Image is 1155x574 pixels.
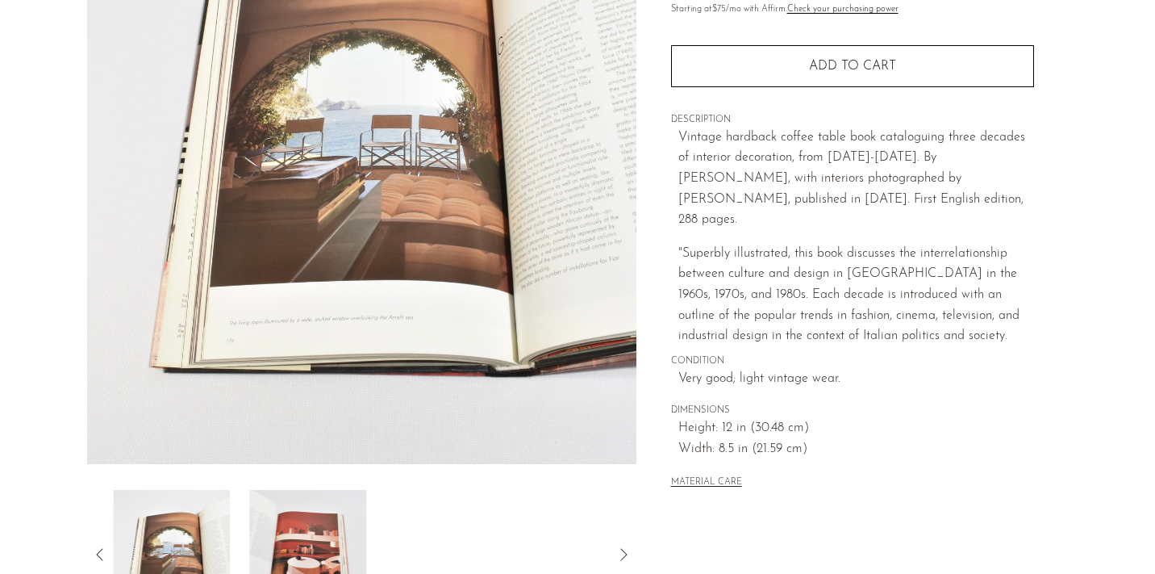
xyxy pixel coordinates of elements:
span: CONDITION [671,354,1034,369]
span: Height: 12 in (30.48 cm) [678,418,1034,439]
a: Check your purchasing power - Learn more about Affirm Financing (opens in modal) [787,5,899,14]
button: Add to cart [671,45,1034,87]
p: Starting at /mo with Affirm. [671,2,1034,17]
p: "Superbly illustrated, this book discusses the interrelationship between culture and design in [G... [678,244,1034,347]
span: Very good; light vintage wear. [678,369,1034,390]
span: Add to cart [809,60,896,73]
button: MATERIAL CARE [671,477,742,489]
span: DIMENSIONS [671,404,1034,418]
span: DESCRIPTION [671,113,1034,128]
p: Vintage hardback coffee table book cataloguing three decades of interior decoration, from [DATE]-... [678,128,1034,231]
span: $75 [712,5,726,14]
span: Width: 8.5 in (21.59 cm) [678,439,1034,460]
